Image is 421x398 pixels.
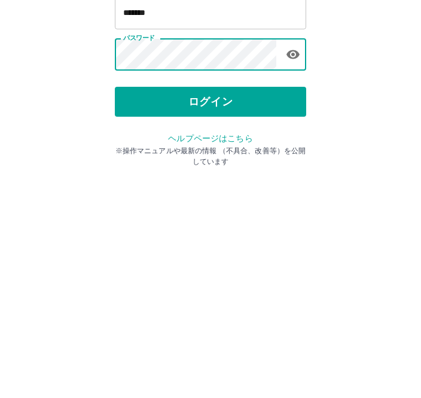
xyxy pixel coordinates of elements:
h2: ログイン [172,75,250,98]
label: 社員番号 [123,112,148,121]
a: ヘルプページはこちら [168,254,252,263]
p: ※操作マニュアルや最新の情報 （不具合、改善等）を公開しています [115,266,306,287]
label: パスワード [123,154,155,163]
button: ログイン [115,207,306,237]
